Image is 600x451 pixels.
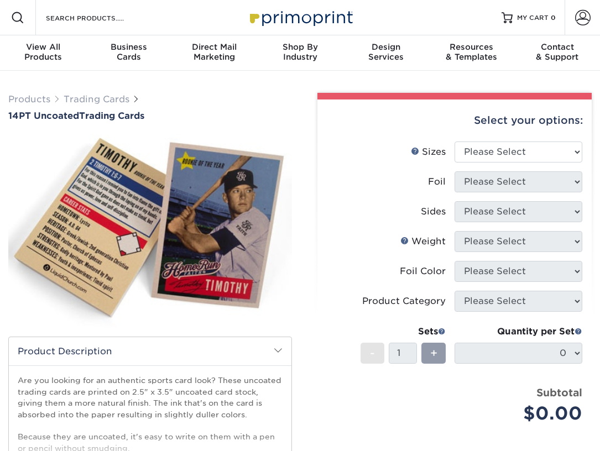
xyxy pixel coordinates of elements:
[463,400,582,427] div: $0.00
[429,42,514,62] div: & Templates
[343,35,429,71] a: DesignServices
[171,42,257,52] span: Direct Mail
[343,42,429,52] span: Design
[421,205,446,218] div: Sides
[8,111,292,121] h1: Trading Cards
[514,42,600,52] span: Contact
[430,345,437,361] span: +
[326,99,583,141] div: Select your options:
[429,35,514,71] a: Resources& Templates
[370,345,375,361] span: -
[514,35,600,71] a: Contact& Support
[343,42,429,62] div: Services
[8,111,292,121] a: 14PT UncoatedTrading Cards
[86,42,171,52] span: Business
[517,13,549,23] span: MY CART
[8,94,50,104] a: Products
[257,42,343,52] span: Shop By
[64,94,129,104] a: Trading Cards
[362,295,446,308] div: Product Category
[400,235,446,248] div: Weight
[536,386,582,398] strong: Subtotal
[245,6,356,29] img: Primoprint
[171,35,257,71] a: Direct MailMarketing
[8,133,292,329] img: 14PT Uncoated 01
[257,35,343,71] a: Shop ByIndustry
[8,111,79,121] span: 14PT Uncoated
[514,42,600,62] div: & Support
[429,42,514,52] span: Resources
[9,337,291,365] h2: Product Description
[455,325,582,338] div: Quantity per Set
[257,42,343,62] div: Industry
[86,35,171,71] a: BusinessCards
[45,11,153,24] input: SEARCH PRODUCTS.....
[361,325,446,338] div: Sets
[400,265,446,278] div: Foil Color
[428,175,446,188] div: Foil
[86,42,171,62] div: Cards
[551,14,556,22] span: 0
[171,42,257,62] div: Marketing
[411,145,446,159] div: Sizes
